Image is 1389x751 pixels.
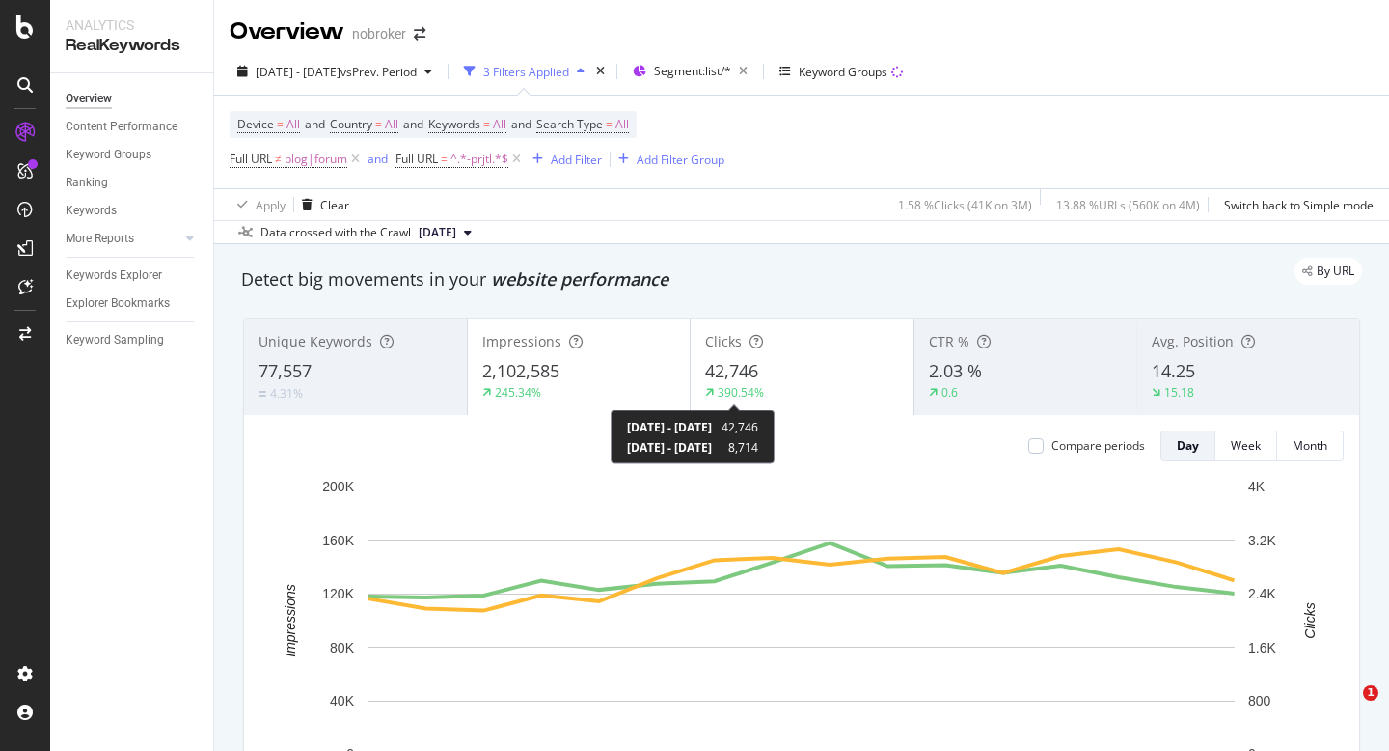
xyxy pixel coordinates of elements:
[256,197,286,213] div: Apply
[320,197,349,213] div: Clear
[66,265,200,286] a: Keywords Explorer
[728,439,758,456] span: 8,714
[627,439,712,456] span: [DATE] - [DATE]
[1302,602,1318,638] text: Clicks
[368,151,388,167] div: and
[495,384,541,401] div: 245.34%
[230,189,286,220] button: Apply
[330,640,355,655] text: 80K
[637,152,724,168] div: Add Filter Group
[1293,437,1327,454] div: Month
[230,15,344,48] div: Overview
[1152,359,1195,382] span: 14.25
[230,151,272,167] span: Full URL
[66,201,200,221] a: Keywords
[592,62,609,81] div: times
[294,189,349,220] button: Clear
[230,56,440,87] button: [DATE] - [DATE]vsPrev. Period
[66,201,117,221] div: Keywords
[705,332,742,350] span: Clicks
[627,419,712,435] span: [DATE] - [DATE]
[270,385,303,402] div: 4.31%
[450,146,508,173] span: ^.*-prjtl.*$
[285,146,347,173] span: blog|forum
[1248,586,1276,601] text: 2.4K
[1224,197,1374,213] div: Switch back to Simple mode
[1215,431,1277,461] button: Week
[260,224,411,241] div: Data crossed with the Crawl
[1177,437,1199,454] div: Day
[1248,693,1271,709] text: 800
[66,145,151,165] div: Keyword Groups
[322,479,354,494] text: 200K
[941,384,958,401] div: 0.6
[1248,533,1276,548] text: 3.2K
[483,116,490,132] span: =
[929,359,982,382] span: 2.03 %
[385,111,398,138] span: All
[536,116,603,132] span: Search Type
[395,151,438,167] span: Full URL
[322,586,354,601] text: 120K
[330,116,372,132] span: Country
[66,15,198,35] div: Analytics
[606,116,613,132] span: =
[525,148,602,171] button: Add Filter
[1317,265,1354,277] span: By URL
[1216,189,1374,220] button: Switch back to Simple mode
[66,35,198,57] div: RealKeywords
[482,332,561,350] span: Impressions
[322,533,354,548] text: 160K
[259,332,372,350] span: Unique Keywords
[237,116,274,132] span: Device
[66,173,200,193] a: Ranking
[66,89,200,109] a: Overview
[1294,258,1362,285] div: legacy label
[493,111,506,138] span: All
[411,221,479,244] button: [DATE]
[1248,479,1266,494] text: 4K
[929,332,969,350] span: CTR %
[66,330,164,350] div: Keyword Sampling
[277,116,284,132] span: =
[414,27,425,41] div: arrow-right-arrow-left
[772,56,911,87] button: Keyword Groups
[1231,437,1261,454] div: Week
[1323,685,1370,732] iframe: Intercom live chat
[898,197,1032,213] div: 1.58 % Clicks ( 41K on 3M )
[718,384,764,401] div: 390.54%
[66,117,177,137] div: Content Performance
[551,152,602,168] div: Add Filter
[705,359,758,382] span: 42,746
[1160,431,1215,461] button: Day
[419,224,456,241] span: 2025 Sep. 1st
[441,151,448,167] span: =
[352,24,406,43] div: nobroker
[368,150,388,168] button: and
[483,64,569,80] div: 3 Filters Applied
[1051,437,1145,454] div: Compare periods
[654,63,731,79] span: Segment: list/*
[286,111,300,138] span: All
[283,584,298,656] text: Impressions
[722,419,758,435] span: 42,746
[66,293,170,314] div: Explorer Bookmarks
[66,173,108,193] div: Ranking
[66,229,134,249] div: More Reports
[1152,332,1234,350] span: Avg. Position
[259,391,266,397] img: Equal
[482,359,559,382] span: 2,102,585
[375,116,382,132] span: =
[66,89,112,109] div: Overview
[428,116,480,132] span: Keywords
[511,116,531,132] span: and
[625,56,755,87] button: Segment:list/*
[611,148,724,171] button: Add Filter Group
[799,64,887,80] div: Keyword Groups
[66,229,180,249] a: More Reports
[1248,640,1276,655] text: 1.6K
[403,116,423,132] span: and
[340,64,417,80] span: vs Prev. Period
[330,693,355,709] text: 40K
[66,293,200,314] a: Explorer Bookmarks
